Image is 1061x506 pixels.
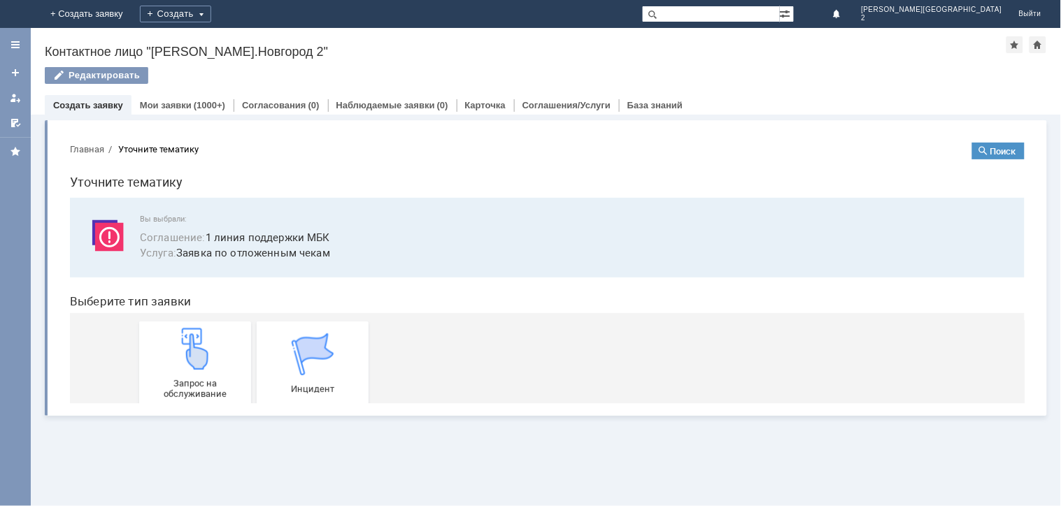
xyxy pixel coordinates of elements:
[11,163,966,177] header: Выберите тип заявки
[627,100,683,110] a: База знаний
[4,112,27,134] a: Мои согласования
[59,13,140,23] div: Уточните тематику
[80,190,192,274] a: Запрос на обслуживание
[780,6,794,20] span: Расширенный поиск
[81,98,271,114] button: Соглашение:1 линия поддержки МБК
[81,83,949,92] span: Вы выбрали:
[115,196,157,238] img: get23c147a1b4124cbfa18e19f2abec5e8f
[1006,36,1023,53] div: Добавить в избранное
[85,247,188,268] span: Запрос на обслуживание
[4,62,27,84] a: Создать заявку
[198,190,310,274] a: Инцидент
[242,100,306,110] a: Согласования
[913,11,966,28] button: Поиск
[336,100,435,110] a: Наблюдаемые заявки
[308,100,320,110] div: (0)
[862,6,1002,14] span: [PERSON_NAME][GEOGRAPHIC_DATA]
[81,113,949,129] span: Заявка по отложенным чекам
[233,202,275,244] img: get067d4ba7cf7247ad92597448b2db9300
[140,100,192,110] a: Мои заявки
[202,252,306,263] span: Инцидент
[53,100,123,110] a: Создать заявку
[1030,36,1046,53] div: Сделать домашней страницей
[28,83,70,125] img: svg%3E
[11,11,45,24] button: Главная
[45,45,1006,59] div: Контактное лицо "[PERSON_NAME].Новгород 2"
[81,114,118,128] span: Услуга :
[194,100,225,110] div: (1000+)
[81,99,147,113] span: Соглашение :
[522,100,611,110] a: Соглашения/Услуги
[11,41,966,61] h1: Уточните тематику
[140,6,211,22] div: Создать
[437,100,448,110] div: (0)
[4,87,27,109] a: Мои заявки
[862,14,1002,22] span: 2
[465,100,506,110] a: Карточка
